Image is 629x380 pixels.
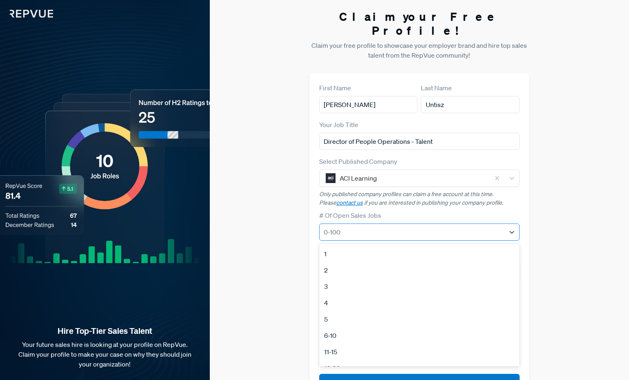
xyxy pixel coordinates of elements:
[319,262,520,278] div: 2
[319,96,418,113] input: First Name
[13,340,197,369] p: Your future sales hire is looking at your profile on RepVue. Claim your profile to make your case...
[319,120,358,130] label: Your Job Title
[319,360,520,376] div: 16-20
[421,83,452,93] label: Last Name
[319,311,520,327] div: 5
[319,278,520,295] div: 3
[326,173,336,183] img: ACI Learning
[319,133,520,150] input: Title
[421,96,520,113] input: Last Name
[319,83,351,93] label: First Name
[13,326,197,336] strong: Hire Top-Tier Sales Talent
[319,327,520,344] div: 6-10
[319,210,381,220] label: # Of Open Sales Jobs
[319,190,520,207] p: Only published company profiles can claim a free account at this time. Please if you are interest...
[319,295,520,311] div: 4
[336,199,363,206] a: contact us
[319,246,520,262] div: 1
[319,156,397,166] label: Select Published Company
[309,40,529,60] p: Claim your free profile to showcase your employer brand and hire top sales talent from the RepVue...
[309,10,529,37] h3: Claim your Free Profile!
[319,344,520,360] div: 11-15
